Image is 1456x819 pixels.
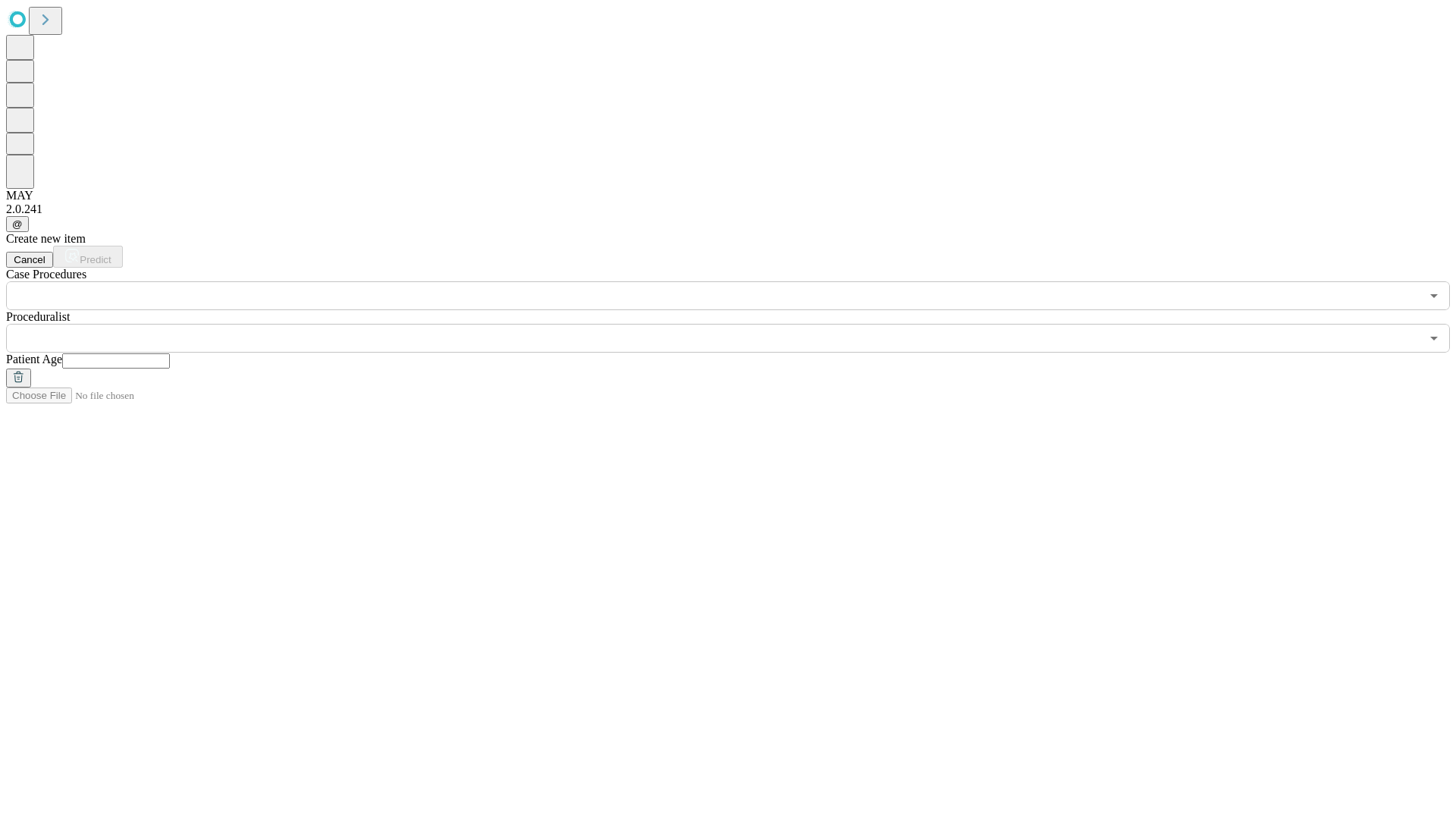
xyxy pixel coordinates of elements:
[12,218,23,230] span: @
[6,232,86,245] span: Create new item
[1423,328,1445,349] button: Open
[6,202,1450,216] div: 2.0.241
[80,254,111,265] span: Predict
[6,353,62,366] span: Patient Age
[6,268,86,281] span: Scheduled Procedure
[14,254,45,265] span: Cancel
[6,310,70,323] span: Proceduralist
[6,252,53,268] button: Cancel
[6,189,1450,202] div: MAY
[1423,285,1445,306] button: Open
[53,246,123,268] button: Predict
[6,216,29,232] button: @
